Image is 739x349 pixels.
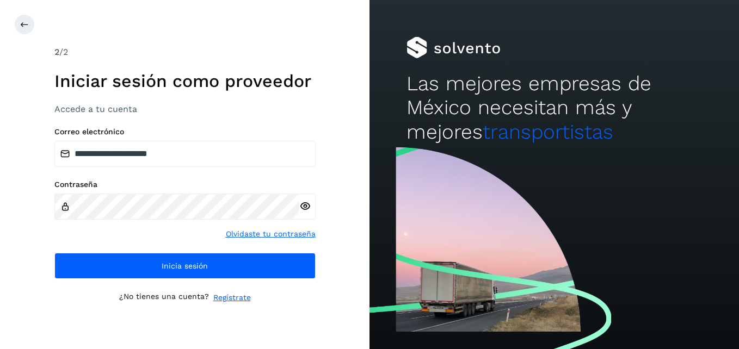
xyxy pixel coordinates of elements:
label: Correo electrónico [54,127,316,136]
h1: Iniciar sesión como proveedor [54,71,316,91]
label: Contraseña [54,180,316,189]
h2: Las mejores empresas de México necesitan más y mejores [407,72,702,144]
div: /2 [54,46,316,59]
span: 2 [54,47,59,57]
p: ¿No tienes una cuenta? [119,292,209,303]
button: Inicia sesión [54,253,316,279]
span: Inicia sesión [162,262,208,270]
h3: Accede a tu cuenta [54,104,316,114]
a: Olvidaste tu contraseña [226,228,316,240]
span: transportistas [483,120,613,144]
a: Regístrate [213,292,251,303]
